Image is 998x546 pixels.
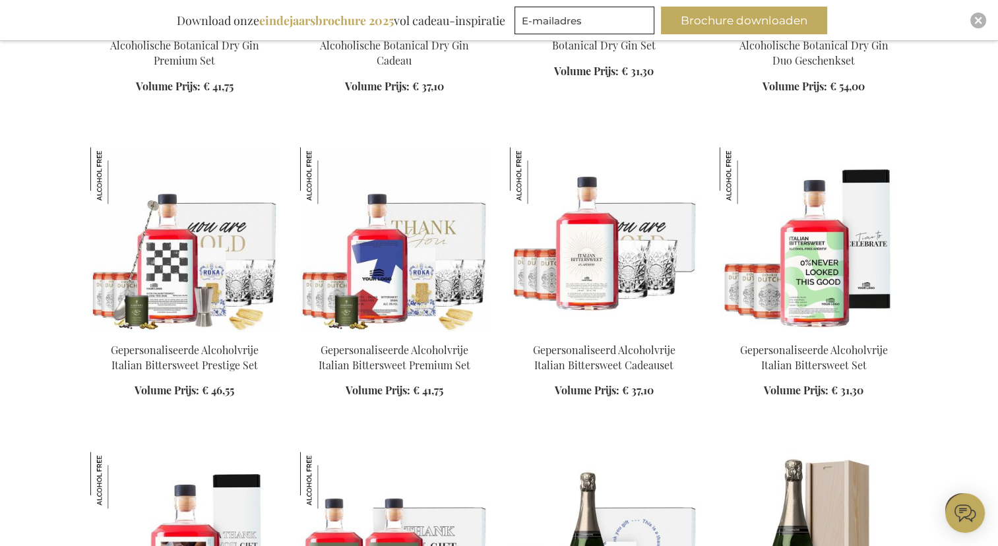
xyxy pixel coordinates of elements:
span: Volume Prijs: [135,383,199,397]
span: € 31,30 [831,383,863,397]
span: Volume Prijs: [764,383,828,397]
a: Gepersonaliseerde Alcoholvrije Italian Bittersweet Prestige Set [111,343,259,372]
div: Download onze vol cadeau-inspiratie [171,7,511,34]
img: Gepersonaliseerde Alcoholvrije Italian Bittersweet Duo Cadeauset [300,452,357,508]
a: Gepersonaliseerde Non-Alcoholische Botanical Dry Gin Duo Geschenkset [739,23,889,67]
a: Gepersonaliseerde Alcoholvrije Italian Bittersweet Premium Set [319,343,470,372]
span: € 46,55 [202,383,234,397]
span: € 37,10 [622,383,654,397]
a: Gepersonaliseerde Alcoholvrije Italian Bittersweet Set [740,343,888,372]
span: Volume Prijs: [346,383,410,397]
span: Volume Prijs: [555,383,619,397]
a: Volume Prijs: € 41,75 [136,79,234,94]
span: Volume Prijs: [763,79,827,93]
input: E-mailadres [515,7,654,34]
span: € 37,10 [412,79,444,93]
img: Close [974,16,982,24]
a: Volume Prijs: € 54,00 [763,79,865,94]
a: Volume Prijs: € 37,10 [555,383,654,398]
span: Volume Prijs: [345,79,410,93]
img: Gepersonaliseerde Alcoholvrije Italian Bittersweet Prestige Set [90,147,279,332]
form: marketing offers and promotions [515,7,658,38]
iframe: belco-activator-frame [945,493,985,533]
a: Volume Prijs: € 41,75 [346,383,443,398]
span: € 54,00 [830,79,865,93]
a: Gepersonaliseerde Non-Alcoholische Botanical Dry Gin Cadeau [320,23,469,67]
img: Gepersonaliseerde Alcoholvrije Italian Bittersweet Set [720,147,776,204]
button: Brochure downloaden [661,7,827,34]
img: Personalised Non-Alcoholic Italian Bittersweet Set [720,147,908,332]
a: Gepersonaliseerde Non-Alcoholische Botanical Dry Gin Premium Set [110,23,259,67]
a: Volume Prijs: € 31,30 [764,383,863,398]
a: Gepersonaliseerde Alcoholvrije Italian Bittersweet Prestige Set Gepersonaliseerde Alcoholvrije It... [90,326,279,339]
b: eindejaarsbrochure 2025 [259,13,394,28]
img: Personalised Non-Alcoholic Italian Bittersweet Premium Set [300,147,489,332]
span: € 41,75 [203,79,234,93]
div: Close [970,13,986,28]
a: Personalised Non-Alcoholic Italian Bittersweet Premium Set Gepersonaliseerde Alcoholvrije Italian... [300,326,489,339]
span: € 41,75 [413,383,443,397]
a: Volume Prijs: € 46,55 [135,383,234,398]
img: Gepersonaliseerd Alcoholvrije Italian Bittersweet Cadeauset [510,147,567,204]
img: Gepersonaliseerde Alcoholvrije Italian Bittersweet Premium Set [300,147,357,204]
img: Personalised Non-Alcoholic Italian Bittersweet Gift [510,147,699,332]
a: Gepersonaliseerd Alcoholvrije Italian Bittersweet Cadeauset [533,343,675,372]
img: Gepersonaliseerde Alcoholvrije Italian Bittersweet Prestige Set [90,147,147,204]
a: Volume Prijs: € 37,10 [345,79,444,94]
a: Personalised Non-Alcoholic Italian Bittersweet Gift Gepersonaliseerd Alcoholvrije Italian Bitters... [510,326,699,339]
span: Volume Prijs: [136,79,201,93]
a: Personalised Non-Alcoholic Italian Bittersweet Set Gepersonaliseerde Alcoholvrije Italian Bitters... [720,326,908,339]
img: Gepersonaliseerde Alcoholvrije Italian Bittersweet Set [90,452,147,508]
